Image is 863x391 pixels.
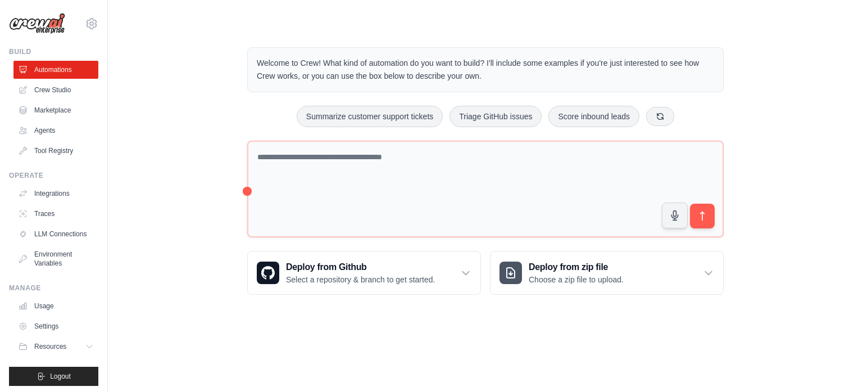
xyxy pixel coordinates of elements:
a: LLM Connections [13,225,98,243]
a: Traces [13,205,98,223]
button: Logout [9,367,98,386]
button: Score inbound leads [548,106,639,127]
h3: Deploy from Github [286,260,435,274]
img: Logo [9,13,65,34]
a: Settings [13,317,98,335]
span: Logout [50,372,71,381]
button: Summarize customer support tickets [297,106,443,127]
p: Choose a zip file to upload. [529,274,624,285]
div: Build [9,47,98,56]
button: Resources [13,338,98,356]
p: Welcome to Crew! What kind of automation do you want to build? I'll include some examples if you'... [257,57,714,83]
span: Resources [34,342,66,351]
h3: Deploy from zip file [529,260,624,274]
button: Triage GitHub issues [449,106,542,127]
a: Automations [13,61,98,79]
a: Tool Registry [13,142,98,160]
div: Manage [9,284,98,293]
p: Select a repository & branch to get started. [286,274,435,285]
a: Marketplace [13,101,98,119]
a: Crew Studio [13,81,98,99]
a: Agents [13,122,98,140]
div: Operate [9,171,98,180]
a: Integrations [13,185,98,203]
a: Environment Variables [13,245,98,272]
a: Usage [13,297,98,315]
